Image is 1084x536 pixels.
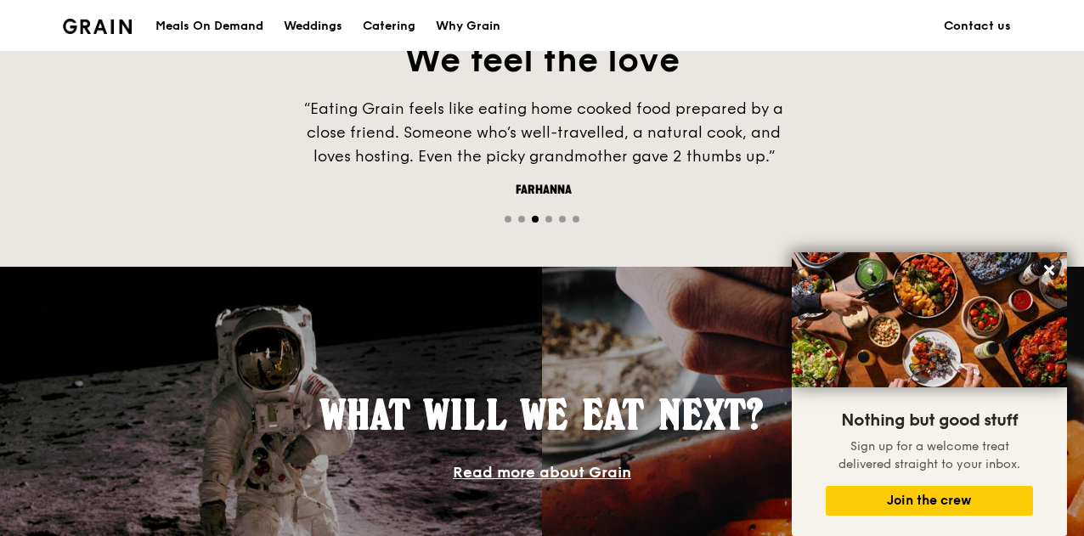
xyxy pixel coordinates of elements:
[289,182,799,199] div: Farhanna
[353,1,426,52] a: Catering
[792,252,1067,387] img: DSC07876-Edit02-Large.jpeg
[934,1,1021,52] a: Contact us
[320,390,764,439] span: What will we eat next?
[545,216,552,223] span: Go to slide 4
[841,410,1018,431] span: Nothing but good stuff
[436,1,500,52] div: Why Grain
[284,1,342,52] div: Weddings
[426,1,511,52] a: Why Grain
[532,216,539,223] span: Go to slide 3
[155,1,263,52] div: Meals On Demand
[505,216,511,223] span: Go to slide 1
[559,216,566,223] span: Go to slide 5
[573,216,579,223] span: Go to slide 6
[1036,257,1063,284] button: Close
[274,1,353,52] a: Weddings
[363,1,415,52] div: Catering
[289,97,799,168] div: “Eating Grain feels like eating home cooked food prepared by a close friend. Someone who’s well-t...
[63,19,132,34] img: Grain
[826,486,1033,516] button: Join the crew
[518,216,525,223] span: Go to slide 2
[838,439,1020,471] span: Sign up for a welcome treat delivered straight to your inbox.
[453,463,631,482] a: Read more about Grain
